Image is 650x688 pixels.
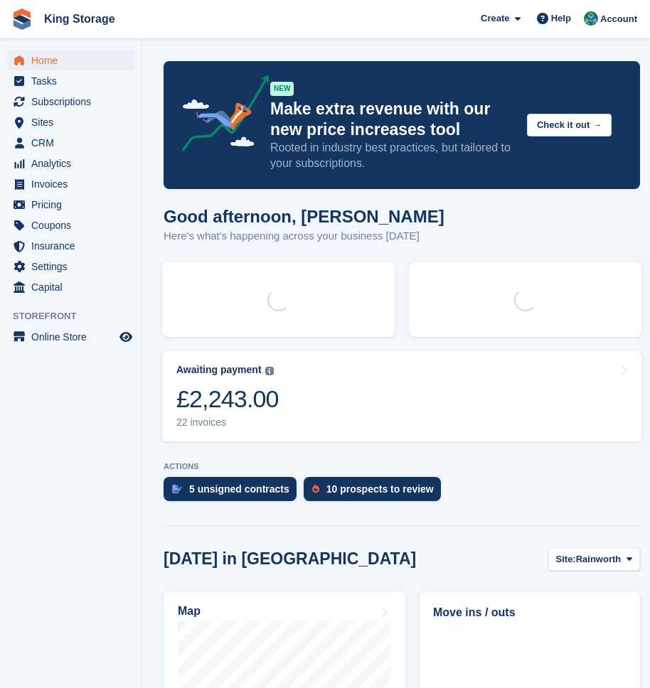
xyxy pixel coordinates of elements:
[270,140,516,171] p: Rooted in industry best practices, but tailored to your subscriptions.
[304,477,448,508] a: 10 prospects to review
[481,11,509,26] span: Create
[189,483,289,495] div: 5 unsigned contracts
[7,112,134,132] a: menu
[270,82,294,96] div: NEW
[178,605,201,618] h2: Map
[170,75,270,156] img: price-adjustments-announcement-icon-8257ccfd72463d97f412b2fc003d46551f7dbcb40ab6d574587a9cd5c0d94...
[7,215,134,235] a: menu
[600,12,637,26] span: Account
[162,351,641,441] a: Awaiting payment £2,243.00 22 invoices
[31,215,117,235] span: Coupons
[7,327,134,347] a: menu
[164,462,640,471] p: ACTIONS
[7,195,134,215] a: menu
[270,99,516,140] p: Make extra revenue with our new price increases tool
[7,92,134,112] a: menu
[31,71,117,91] span: Tasks
[31,327,117,347] span: Online Store
[576,552,622,566] span: Rainworth
[13,309,142,323] span: Storefront
[31,92,117,112] span: Subscriptions
[164,477,304,508] a: 5 unsigned contracts
[31,236,117,256] span: Insurance
[31,195,117,215] span: Pricing
[164,549,416,569] h2: [DATE] in [GEOGRAPHIC_DATA]
[326,483,434,495] div: 10 prospects to review
[265,367,274,375] img: icon-info-grey-7440780725fd019a000dd9b08b2336e03edf1995a4989e88bcd33f0948082b44.svg
[176,364,262,376] div: Awaiting payment
[433,604,627,621] h2: Move ins / outs
[7,236,134,256] a: menu
[164,228,444,244] p: Here's what's happening across your business [DATE]
[176,385,279,414] div: £2,243.00
[7,154,134,173] a: menu
[7,133,134,153] a: menu
[31,277,117,297] span: Capital
[176,416,279,429] div: 22 invoices
[31,154,117,173] span: Analytics
[7,71,134,91] a: menu
[38,7,121,31] a: King Storage
[7,277,134,297] a: menu
[7,174,134,194] a: menu
[551,11,571,26] span: Help
[31,112,117,132] span: Sites
[584,11,598,26] img: John King
[172,485,182,493] img: contract_signature_icon-13c848040528278c33f63329250d36e43548de30e8caae1d1a13099fd9432cc5.svg
[31,50,117,70] span: Home
[117,328,134,345] a: Preview store
[164,207,444,226] h1: Good afternoon, [PERSON_NAME]
[312,485,319,493] img: prospect-51fa495bee0391a8d652442698ab0144808aea92771e9ea1ae160a38d050c398.svg
[527,114,612,137] button: Check it out →
[11,9,33,30] img: stora-icon-8386f47178a22dfd0bd8f6a31ec36ba5ce8667c1dd55bd0f319d3a0aa187defe.svg
[7,50,134,70] a: menu
[31,133,117,153] span: CRM
[31,174,117,194] span: Invoices
[31,257,117,276] span: Settings
[548,547,640,571] button: Site: Rainworth
[556,552,576,566] span: Site:
[7,257,134,276] a: menu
